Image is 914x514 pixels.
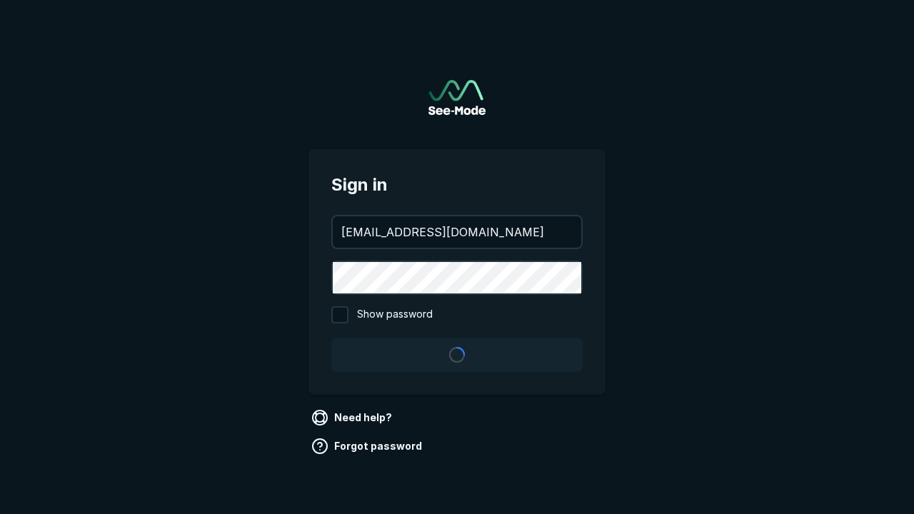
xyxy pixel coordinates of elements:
a: Go to sign in [428,80,486,115]
a: Need help? [308,406,398,429]
input: your@email.com [333,216,581,248]
img: See-Mode Logo [428,80,486,115]
a: Forgot password [308,435,428,458]
span: Sign in [331,172,583,198]
span: Show password [357,306,433,323]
